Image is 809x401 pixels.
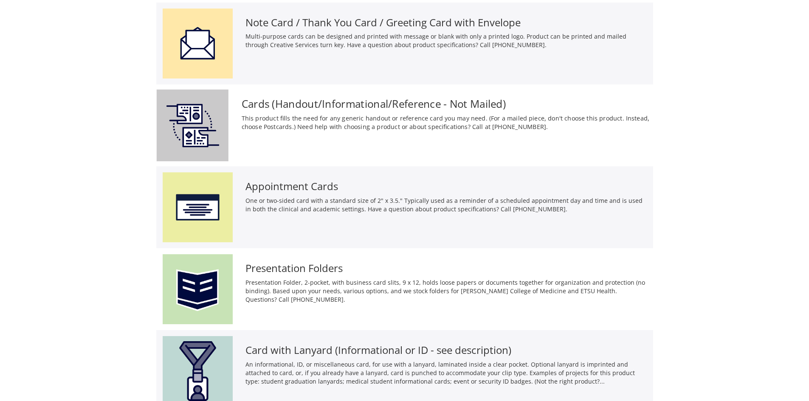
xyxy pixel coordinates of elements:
h3: Appointment Cards [245,181,647,192]
img: folders-5949219d3e5475.27030474.png [163,254,233,324]
a: Presentation Folders Presentation Folder, 2-pocket, with business card slits, 9 x 12, holds loose... [163,254,647,324]
h3: Cards (Handout/Informational/Reference - Not Mailed) [241,98,653,110]
a: Cards (Handout/Informational/Reference - Not Mailed) This product fills the need for any generic ... [156,90,653,161]
a: Appointment Cards One or two-sided card with a standard size of 2" x 3.5." Typically used as a re... [163,172,647,242]
img: invitationwithenvelope-5a33f926473532.42838482.png [163,8,233,79]
h3: Presentation Folders [245,263,647,274]
img: appointment%20cards-6556843a9f7d00.21763534.png [163,172,233,242]
h3: Card with Lanyard (Informational or ID - see description) [245,345,647,356]
p: This product fills the need for any generic handout or reference card you may need. (For a mailed... [241,114,653,132]
p: An informational, ID, or miscellaneous card, for use with a lanyard, laminated inside a clear poc... [245,360,647,386]
h3: Note Card / Thank You Card / Greeting Card with Envelope [245,17,647,28]
p: One or two-sided card with a standard size of 2" x 3.5." Typically used as a reminder of a schedu... [245,196,647,213]
img: index%20reference%20card%20art-5b7c246b46b985.83964793.png [156,90,228,161]
a: Note Card / Thank You Card / Greeting Card with Envelope Multi-purpose cards can be designed and ... [163,8,647,79]
p: Multi-purpose cards can be designed and printed with message or blank with only a printed logo. P... [245,33,647,50]
p: Presentation Folder, 2-pocket, with business card slits, 9 x 12, holds loose papers or documents ... [245,278,647,304]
